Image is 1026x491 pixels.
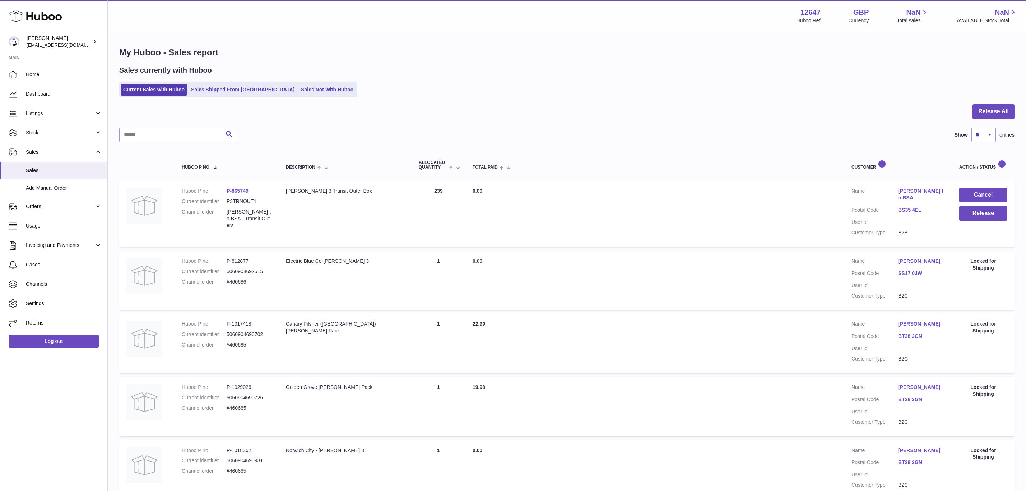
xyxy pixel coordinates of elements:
dd: #460685 [227,405,271,412]
dt: Current identifier [182,331,227,338]
a: Current Sales with Huboo [121,84,187,96]
span: Stock [26,129,94,136]
dd: P-812877 [227,258,271,265]
td: 1 [412,313,465,373]
a: BT28 2GN [898,396,945,403]
div: [PERSON_NAME] [27,35,91,49]
dt: User Id [851,219,898,226]
div: Canary Pilsner ([GEOGRAPHIC_DATA]) [PERSON_NAME] Pack [286,321,404,334]
span: Huboo P no [182,165,209,170]
dd: P-1017418 [227,321,271,327]
h2: Sales currently with Huboo [119,65,212,75]
dd: P-1029026 [227,384,271,391]
dd: B2B [898,229,945,236]
h1: My Huboo - Sales report [119,47,1015,58]
span: Cases [26,261,102,268]
dt: Postal Code [851,396,898,405]
dt: User Id [851,282,898,289]
span: Returns [26,320,102,326]
dt: User Id [851,345,898,352]
dt: Channel order [182,279,227,285]
div: Locked for Shipping [959,258,1007,271]
span: Description [286,165,315,170]
dd: 5060904690726 [227,394,271,401]
dt: Channel order [182,208,227,229]
dt: Huboo P no [182,321,227,327]
dt: Huboo P no [182,188,227,194]
img: no-photo.jpg [126,447,162,483]
dt: Name [851,258,898,266]
dt: Postal Code [851,333,898,341]
dt: Current identifier [182,394,227,401]
a: [PERSON_NAME] to BSA [898,188,945,201]
span: 0.00 [473,258,482,264]
a: BT28 2GN [898,459,945,466]
a: Log out [9,335,99,348]
dt: Customer Type [851,355,898,362]
dt: Name [851,321,898,329]
img: no-photo.jpg [126,321,162,357]
dd: P-1018362 [227,447,271,454]
dt: User Id [851,408,898,415]
span: 22.99 [473,321,485,327]
span: 19.98 [473,384,485,390]
dd: B2C [898,482,945,488]
span: Settings [26,300,102,307]
dd: P3TRNOUT1 [227,198,271,205]
span: Orders [26,203,94,210]
dt: Name [851,188,898,203]
a: [PERSON_NAME] [898,258,945,265]
span: Total paid [473,165,498,170]
dt: Huboo P no [182,258,227,265]
dt: Current identifier [182,268,227,275]
span: Listings [26,110,94,117]
label: Show [955,132,968,138]
img: internalAdmin-12647@internal.huboo.com [9,36,19,47]
td: 239 [412,180,465,247]
dt: Name [851,384,898,393]
dd: 5060904690931 [227,457,271,464]
td: 1 [412,377,465,436]
a: [PERSON_NAME] [898,447,945,454]
button: Cancel [959,188,1007,202]
div: Huboo Ref [797,17,821,24]
dd: #460686 [227,279,271,285]
dt: Channel order [182,468,227,474]
a: BT28 2GN [898,333,945,340]
span: Usage [26,222,102,229]
dd: B2C [898,419,945,426]
a: Sales Shipped From [GEOGRAPHIC_DATA] [189,84,297,96]
div: Locked for Shipping [959,321,1007,334]
dt: Channel order [182,405,227,412]
span: Invoicing and Payments [26,242,94,249]
button: Release [959,206,1007,221]
dt: Customer Type [851,482,898,488]
dt: Customer Type [851,293,898,299]
dd: 5060904690702 [227,331,271,338]
dt: Huboo P no [182,384,227,391]
dt: Postal Code [851,459,898,468]
dt: Current identifier [182,457,227,464]
dd: B2C [898,293,945,299]
span: NaN [906,8,920,17]
dd: #460685 [227,341,271,348]
dd: #460685 [227,468,271,474]
div: Golden Grove [PERSON_NAME] Pack [286,384,404,391]
div: Customer [851,160,945,170]
div: Electric Blue Co-[PERSON_NAME] 3 [286,258,404,265]
span: Total sales [897,17,929,24]
img: no-photo.jpg [126,384,162,420]
span: Home [26,71,102,78]
span: Dashboard [26,91,102,97]
div: Norwich City - [PERSON_NAME] 3 [286,447,404,454]
a: [PERSON_NAME] [898,321,945,327]
dt: Customer Type [851,229,898,236]
span: Channels [26,281,102,288]
div: Currency [849,17,869,24]
dt: Customer Type [851,419,898,426]
span: AVAILABLE Stock Total [957,17,1017,24]
dt: Postal Code [851,270,898,279]
a: Sales Not With Huboo [298,84,356,96]
button: Release All [972,104,1015,119]
a: BS35 4EL [898,207,945,214]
